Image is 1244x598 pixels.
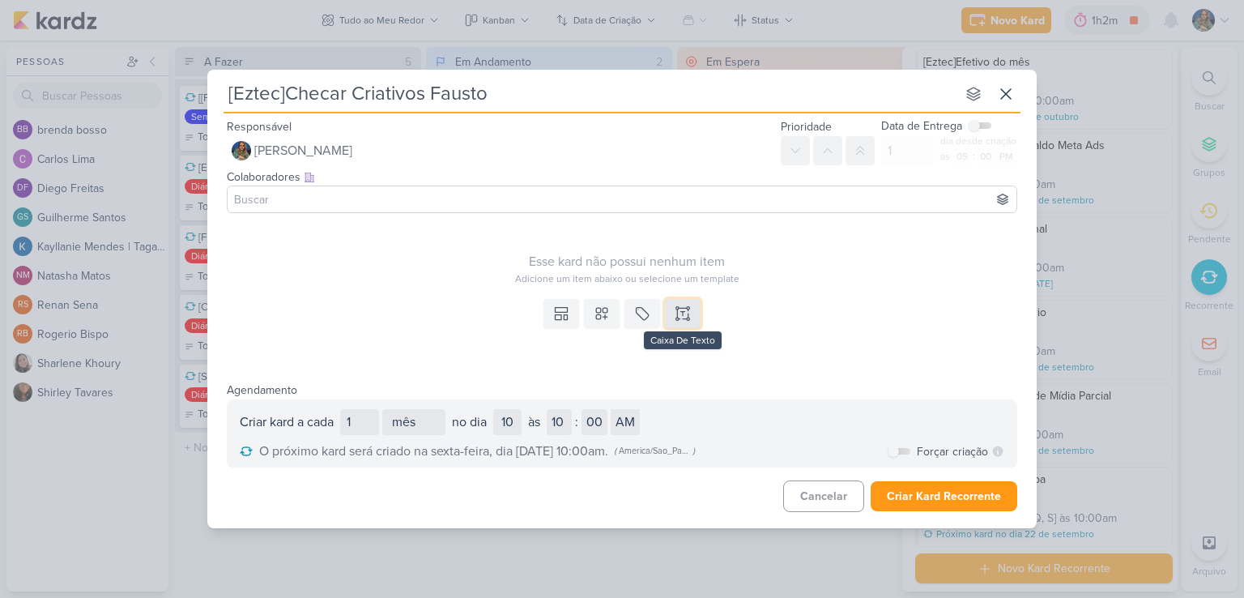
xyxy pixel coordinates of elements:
[227,252,1027,271] div: Esse kard não possui nenhum item
[575,412,578,432] div: :
[528,412,540,432] div: às
[693,445,696,458] div: )
[227,120,292,134] label: Responsável
[227,136,774,165] button: [PERSON_NAME]
[644,331,722,349] div: Caixa De Texto
[940,149,952,164] div: às
[917,443,988,460] label: Forçar criação
[227,383,297,397] label: Agendamento
[881,117,962,135] label: Data de Entrega
[224,79,956,109] input: Kard Sem Título
[227,169,1017,186] div: Colaboradores
[231,190,1013,209] input: Buscar
[940,135,1017,148] div: dia desde criação
[871,481,1017,511] button: Criar Kard Recorrente
[232,141,251,160] img: Isabella Gutierres
[783,481,864,512] button: Cancelar
[254,141,352,160] span: [PERSON_NAME]
[240,412,334,432] div: Criar kard a cada
[781,120,832,134] label: Prioridade
[227,271,1027,286] div: Adicione um item abaixo ou selecione um template
[973,149,975,164] div: :
[615,445,617,458] div: (
[259,442,608,461] span: O próximo kard será criado na sexta-feira, dia [DATE] 10:00am.
[452,412,487,432] div: no dia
